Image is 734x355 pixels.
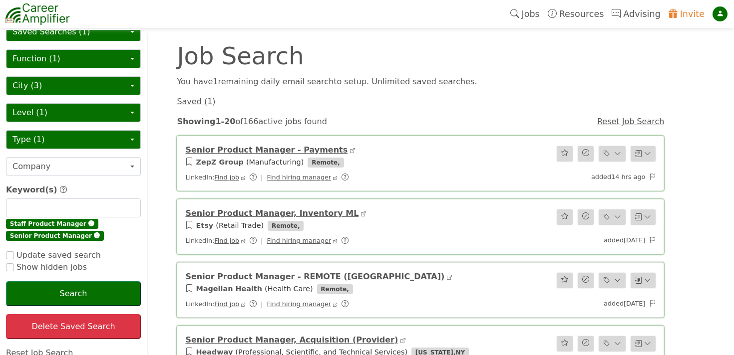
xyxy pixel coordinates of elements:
[214,237,239,244] a: Find job
[6,76,141,95] button: City (3)
[6,185,57,194] span: Keyword(s)
[265,285,313,293] span: ( Health Care )
[308,158,344,168] span: Remote ,
[196,285,263,293] a: Magellan Health
[94,232,100,239] span: 🅧
[6,22,141,41] button: Saved Searches (1)
[6,130,141,149] button: Type (1)
[196,221,214,229] a: Etsy
[261,174,263,181] span: |
[216,221,264,229] span: ( Retail Trade )
[171,44,545,68] div: Job Search
[6,281,141,306] button: Search
[267,237,332,244] a: Find hiring manager
[268,221,304,231] span: Remote ,
[6,49,141,68] button: Function (1)
[501,172,662,182] div: added 14 hrs ago
[267,300,332,308] a: Find hiring manager
[185,208,359,218] a: Senior Product Manager, Inventory ML
[608,2,664,25] a: Advising
[501,299,662,309] div: added [DATE]
[6,314,141,339] button: Delete Saved Search
[88,220,94,227] span: 🅧
[177,117,235,126] strong: Showing 1 - 20
[171,116,545,128] div: of 166 active jobs found
[501,235,662,246] div: added [DATE]
[261,237,263,244] span: |
[597,117,665,126] a: Reset Job Search
[317,284,353,294] span: Remote ,
[185,174,355,181] span: LinkedIn:
[261,300,263,308] span: |
[14,262,87,272] span: Show hidden jobs
[665,2,709,25] a: Invite
[185,335,398,345] a: Senior Product Manager, Acquisition (Provider)
[171,76,670,88] div: You have 1 remaining daily email search to setup. Unlimited saved searches.
[185,237,355,244] span: LinkedIn:
[185,145,348,155] a: Senior Product Manager - Payments
[214,300,239,308] a: Find job
[6,157,141,176] button: Company
[14,250,101,260] span: Update saved search
[196,158,244,166] a: ZepZ Group
[177,97,215,106] a: Saved (1)
[5,1,70,26] img: career-amplifier-logo.png
[6,219,98,229] span: Staff Product Manager
[185,300,355,308] span: LinkedIn:
[185,272,444,281] a: Senior Product Manager - REMOTE ([GEOGRAPHIC_DATA])
[214,174,239,181] a: Find job
[6,103,141,122] button: Level (1)
[246,158,304,166] span: ( Manufacturing )
[544,2,608,25] a: Resources
[6,231,104,241] span: Senior Product Manager
[267,174,332,181] a: Find hiring manager
[506,2,544,25] a: Jobs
